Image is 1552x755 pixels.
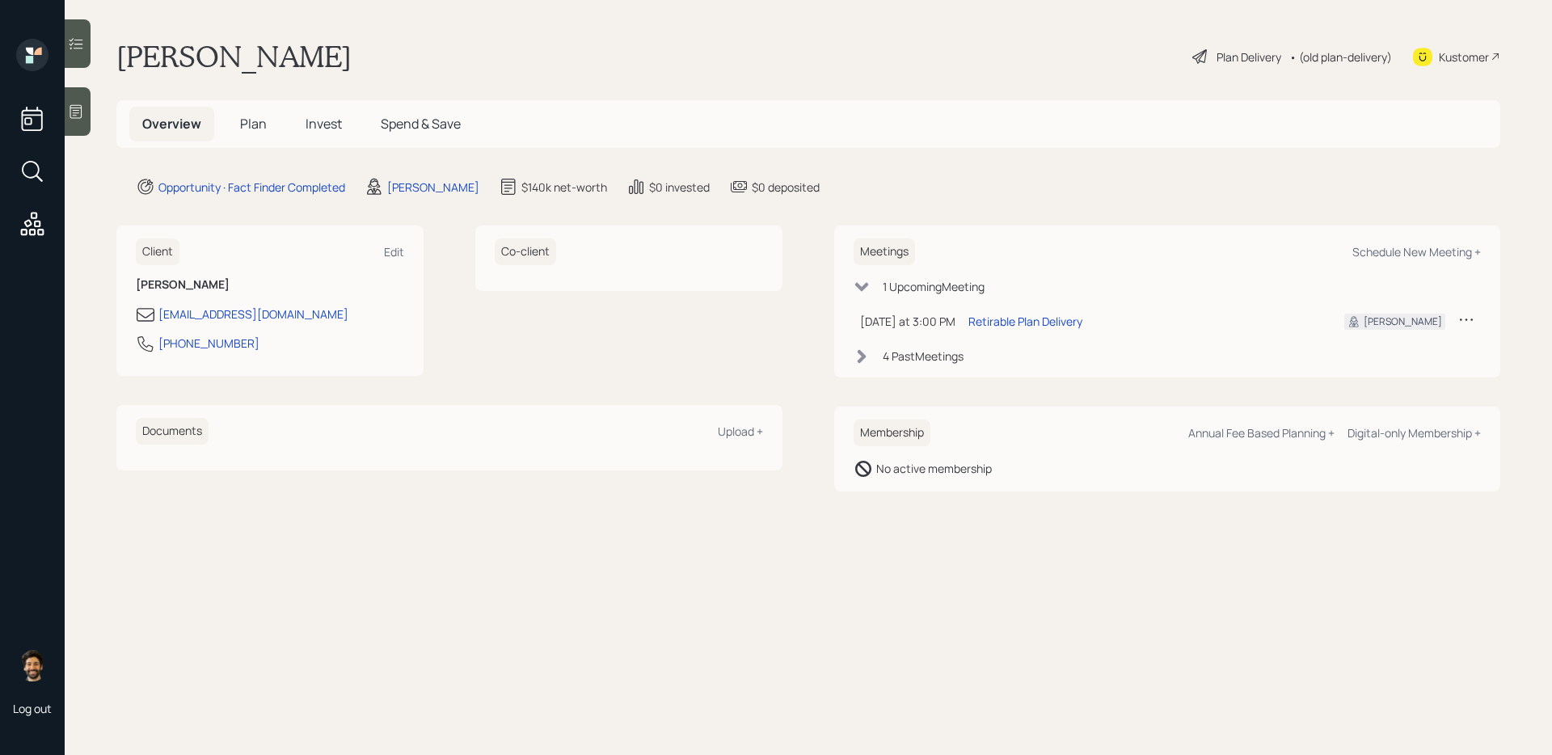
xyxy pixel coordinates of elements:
[883,278,985,295] div: 1 Upcoming Meeting
[495,238,556,265] h6: Co-client
[387,179,479,196] div: [PERSON_NAME]
[1289,49,1392,65] div: • (old plan-delivery)
[158,335,259,352] div: [PHONE_NUMBER]
[16,649,48,681] img: eric-schwartz-headshot.png
[1347,425,1481,441] div: Digital-only Membership +
[158,179,345,196] div: Opportunity · Fact Finder Completed
[1188,425,1335,441] div: Annual Fee Based Planning +
[1439,49,1489,65] div: Kustomer
[381,115,461,133] span: Spend & Save
[883,348,964,365] div: 4 Past Meeting s
[1364,314,1442,329] div: [PERSON_NAME]
[136,278,404,292] h6: [PERSON_NAME]
[968,313,1082,330] div: Retirable Plan Delivery
[752,179,820,196] div: $0 deposited
[1352,244,1481,259] div: Schedule New Meeting +
[860,313,955,330] div: [DATE] at 3:00 PM
[876,460,992,477] div: No active membership
[854,420,930,446] h6: Membership
[13,701,52,716] div: Log out
[136,418,209,445] h6: Documents
[649,179,710,196] div: $0 invested
[136,238,179,265] h6: Client
[521,179,607,196] div: $140k net-worth
[306,115,342,133] span: Invest
[854,238,915,265] h6: Meetings
[116,39,352,74] h1: [PERSON_NAME]
[158,306,348,323] div: [EMAIL_ADDRESS][DOMAIN_NAME]
[142,115,201,133] span: Overview
[384,244,404,259] div: Edit
[718,424,763,439] div: Upload +
[1217,49,1281,65] div: Plan Delivery
[240,115,267,133] span: Plan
